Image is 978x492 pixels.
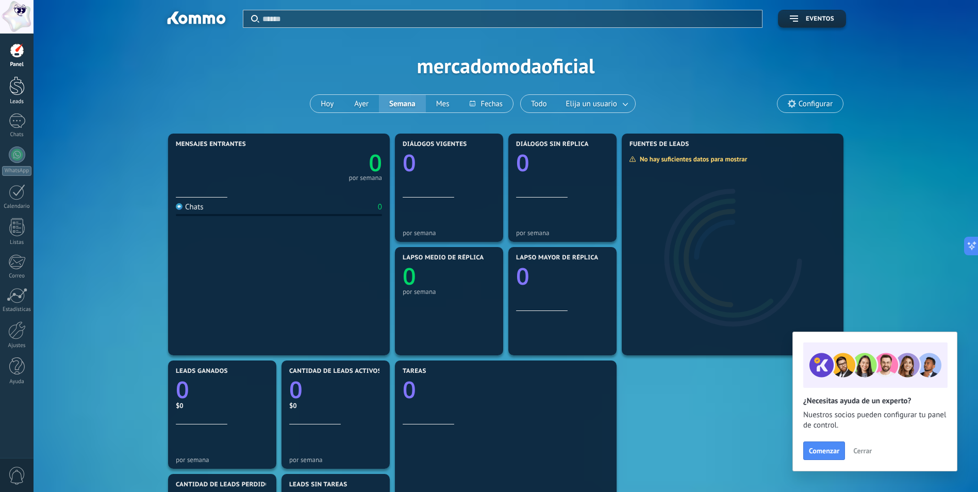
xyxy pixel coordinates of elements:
[176,481,274,488] span: Cantidad de leads perdidos
[289,401,382,410] div: $0
[2,273,32,280] div: Correo
[403,368,426,375] span: Tareas
[176,456,269,464] div: por semana
[2,306,32,313] div: Estadísticas
[403,374,609,405] a: 0
[557,95,635,112] button: Elija un usuario
[349,175,382,181] div: por semana
[2,61,32,68] div: Panel
[176,374,269,405] a: 0
[849,443,876,458] button: Cerrar
[459,95,512,112] button: Fechas
[176,368,228,375] span: Leads ganados
[289,374,382,405] a: 0
[403,254,484,261] span: Lapso medio de réplica
[176,203,183,210] img: Chats
[799,100,833,108] span: Configurar
[289,374,303,405] text: 0
[521,95,557,112] button: Todo
[2,239,32,246] div: Listas
[403,141,467,148] span: Diálogos vigentes
[629,155,754,163] div: No hay suficientes datos para mostrar
[289,481,347,488] span: Leads sin tareas
[516,229,609,237] div: por semana
[516,141,589,148] span: Diálogos sin réplica
[369,147,382,178] text: 0
[289,456,382,464] div: por semana
[809,447,839,454] span: Comenzar
[2,342,32,349] div: Ajustes
[2,166,31,176] div: WhatsApp
[2,99,32,105] div: Leads
[629,141,689,148] span: Fuentes de leads
[378,202,382,212] div: 0
[2,203,32,210] div: Calendario
[516,254,598,261] span: Lapso mayor de réplica
[403,374,416,405] text: 0
[2,132,32,138] div: Chats
[803,441,845,460] button: Comenzar
[289,368,382,375] span: Cantidad de leads activos
[176,141,246,148] span: Mensajes entrantes
[403,288,495,296] div: por semana
[279,147,382,178] a: 0
[564,97,619,111] span: Elija un usuario
[778,10,846,28] button: Eventos
[516,260,529,292] text: 0
[176,374,189,405] text: 0
[516,147,529,178] text: 0
[853,447,872,454] span: Cerrar
[403,260,416,292] text: 0
[426,95,460,112] button: Mes
[310,95,344,112] button: Hoy
[176,401,269,410] div: $0
[344,95,379,112] button: Ayer
[403,229,495,237] div: por semana
[176,202,204,212] div: Chats
[803,410,947,431] span: Nuestros socios pueden configurar tu panel de control.
[806,15,834,23] span: Eventos
[403,147,416,178] text: 0
[803,396,947,406] h2: ¿Necesitas ayuda de un experto?
[379,95,426,112] button: Semana
[2,379,32,385] div: Ayuda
